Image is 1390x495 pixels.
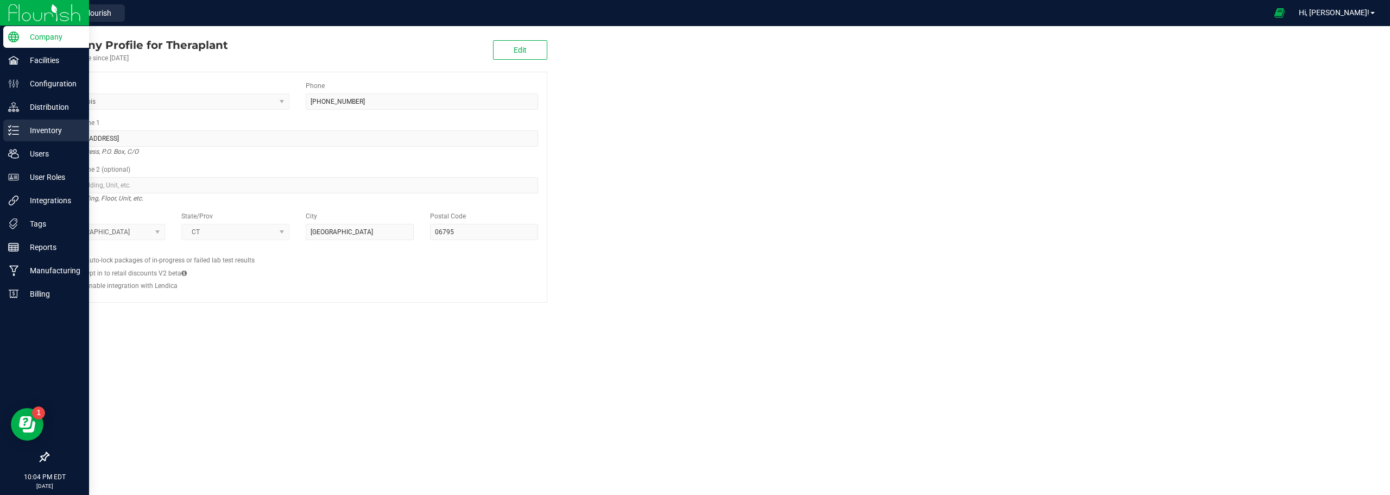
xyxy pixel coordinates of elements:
[8,289,19,299] inline-svg: Billing
[57,165,130,174] label: Address Line 2 (optional)
[8,55,19,66] inline-svg: Facilities
[19,77,84,90] p: Configuration
[493,40,547,60] button: Edit
[8,32,19,42] inline-svg: Company
[19,171,84,184] p: User Roles
[85,268,187,278] label: Opt in to retail discounts V2 beta
[11,408,43,441] iframe: Resource center
[32,406,45,419] iframe: Resource center unread badge
[5,472,84,482] p: 10:04 PM EDT
[19,124,84,137] p: Inventory
[19,101,84,114] p: Distribution
[85,281,178,291] label: Enable integration with Lendica
[19,241,84,254] p: Reports
[306,211,317,221] label: City
[19,217,84,230] p: Tags
[8,125,19,136] inline-svg: Inventory
[57,177,538,193] input: Suite, Building, Unit, etc.
[8,218,19,229] inline-svg: Tags
[57,130,538,147] input: Address
[8,78,19,89] inline-svg: Configuration
[48,53,228,63] div: Account active since [DATE]
[57,145,138,158] i: Street address, P.O. Box, C/O
[306,93,538,110] input: (123) 456-7890
[430,211,466,221] label: Postal Code
[514,46,527,54] span: Edit
[57,192,143,205] i: Suite, Building, Floor, Unit, etc.
[181,211,213,221] label: State/Prov
[8,102,19,112] inline-svg: Distribution
[48,37,228,53] div: Theraplant
[19,287,84,300] p: Billing
[8,242,19,253] inline-svg: Reports
[85,255,255,265] label: Auto-lock packages of in-progress or failed lab test results
[1299,8,1369,17] span: Hi, [PERSON_NAME]!
[19,30,84,43] p: Company
[5,482,84,490] p: [DATE]
[19,264,84,277] p: Manufacturing
[8,195,19,206] inline-svg: Integrations
[8,265,19,276] inline-svg: Manufacturing
[430,224,538,240] input: Postal Code
[19,194,84,207] p: Integrations
[8,148,19,159] inline-svg: Users
[19,54,84,67] p: Facilities
[306,81,325,91] label: Phone
[1267,2,1292,23] span: Open Ecommerce Menu
[306,224,414,240] input: City
[8,172,19,183] inline-svg: User Roles
[57,248,538,255] h2: Configs
[19,147,84,160] p: Users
